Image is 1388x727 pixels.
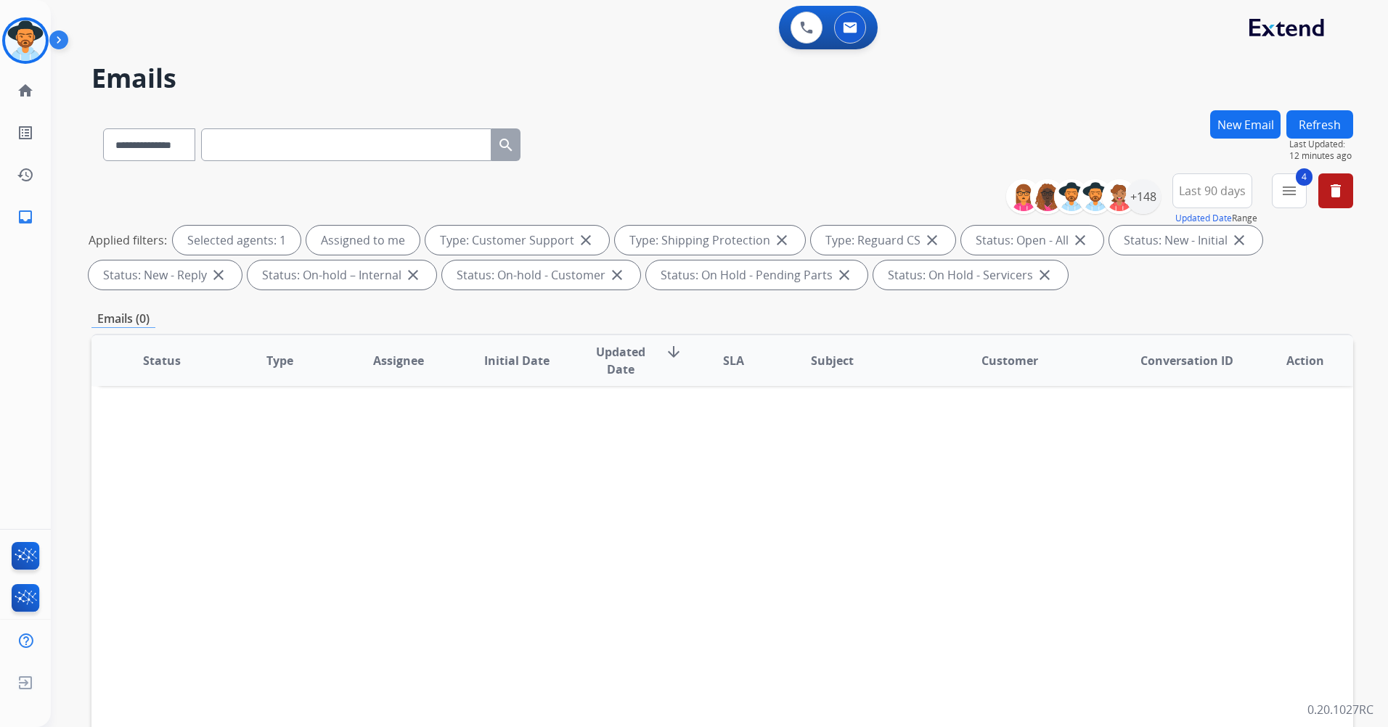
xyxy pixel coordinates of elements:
[836,266,853,284] mat-icon: close
[1179,188,1246,194] span: Last 90 days
[811,352,854,369] span: Subject
[373,352,424,369] span: Assignee
[873,260,1068,289] div: Status: On Hold - Servicers
[646,260,867,289] div: Status: On Hold - Pending Parts
[615,226,805,255] div: Type: Shipping Protection
[1289,139,1353,150] span: Last Updated:
[608,266,626,284] mat-icon: close
[1071,231,1089,249] mat-icon: close
[425,226,609,255] div: Type: Customer Support
[1289,150,1353,162] span: 12 minutes ago
[961,226,1103,255] div: Status: Open - All
[210,266,227,284] mat-icon: close
[1210,110,1281,139] button: New Email
[143,352,181,369] span: Status
[442,260,640,289] div: Status: On-hold - Customer
[1286,110,1353,139] button: Refresh
[89,231,167,249] p: Applied filters:
[266,352,293,369] span: Type
[1175,213,1232,224] button: Updated Date
[89,260,242,289] div: Status: New - Reply
[1109,226,1262,255] div: Status: New - Initial
[577,231,595,249] mat-icon: close
[91,310,155,328] p: Emails (0)
[17,124,34,141] mat-icon: list_alt
[17,166,34,184] mat-icon: history
[923,231,941,249] mat-icon: close
[1175,212,1257,224] span: Range
[306,226,420,255] div: Assigned to me
[1235,335,1353,386] th: Action
[1126,179,1161,214] div: +148
[588,343,653,378] span: Updated Date
[497,136,515,154] mat-icon: search
[91,64,1353,93] h2: Emails
[1307,701,1373,718] p: 0.20.1027RC
[1281,182,1298,200] mat-icon: menu
[665,343,682,361] mat-icon: arrow_downward
[5,20,46,61] img: avatar
[723,352,744,369] span: SLA
[1272,173,1307,208] button: 4
[484,352,550,369] span: Initial Date
[1140,352,1233,369] span: Conversation ID
[248,260,436,289] div: Status: On-hold – Internal
[1036,266,1053,284] mat-icon: close
[173,226,301,255] div: Selected agents: 1
[17,82,34,99] mat-icon: home
[1327,182,1344,200] mat-icon: delete
[404,266,422,284] mat-icon: close
[1172,173,1252,208] button: Last 90 days
[811,226,955,255] div: Type: Reguard CS
[17,208,34,226] mat-icon: inbox
[773,231,791,249] mat-icon: close
[1230,231,1248,249] mat-icon: close
[981,352,1038,369] span: Customer
[1296,168,1313,186] span: 4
